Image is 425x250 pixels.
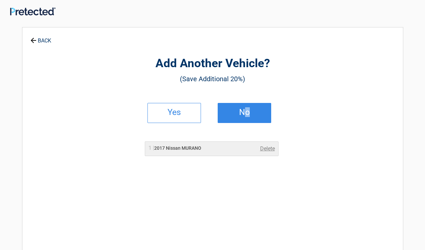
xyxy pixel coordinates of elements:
[148,145,201,152] h2: 2017 Nissan MURANO
[154,110,194,115] h2: Yes
[59,73,366,85] h3: (Save Additional 20%)
[10,7,56,16] img: Main Logo
[225,110,264,115] h2: No
[59,56,366,72] h2: Add Another Vehicle?
[29,32,52,43] a: BACK
[148,145,154,151] span: 1 |
[260,145,275,153] a: Delete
